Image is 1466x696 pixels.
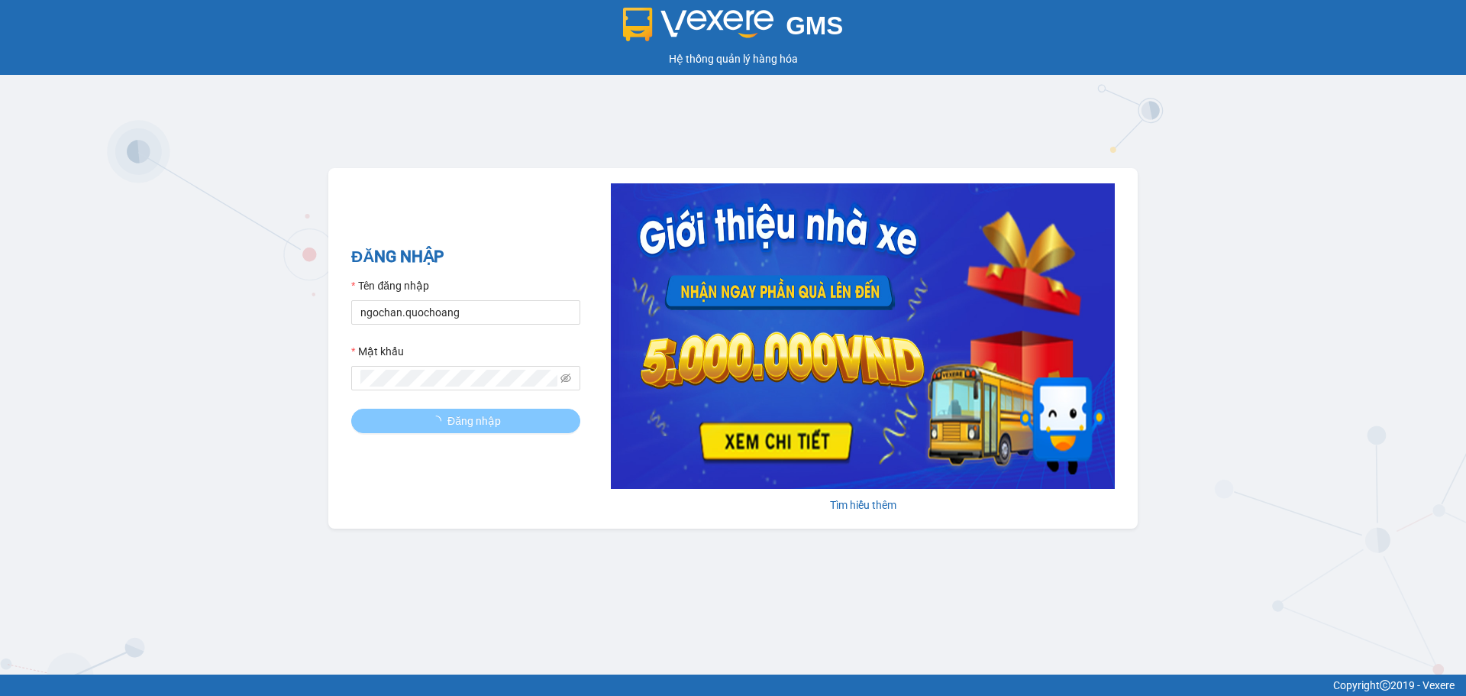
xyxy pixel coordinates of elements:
[351,409,580,433] button: Đăng nhập
[611,183,1115,489] img: banner-0
[623,8,774,41] img: logo 2
[447,413,501,429] span: Đăng nhập
[786,11,843,40] span: GMS
[360,370,557,387] input: Mật khẩu
[351,277,429,294] label: Tên đăng nhập
[11,677,1455,694] div: Copyright 2019 - Vexere
[623,23,844,35] a: GMS
[351,343,404,360] label: Mật khẩu
[4,50,1462,67] div: Hệ thống quản lý hàng hóa
[1380,680,1390,691] span: copyright
[431,416,447,426] span: loading
[611,497,1115,513] div: Tìm hiểu thêm
[351,300,580,325] input: Tên đăng nhập
[560,373,571,384] span: eye-invisible
[351,244,580,270] h2: ĐĂNG NHẬP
